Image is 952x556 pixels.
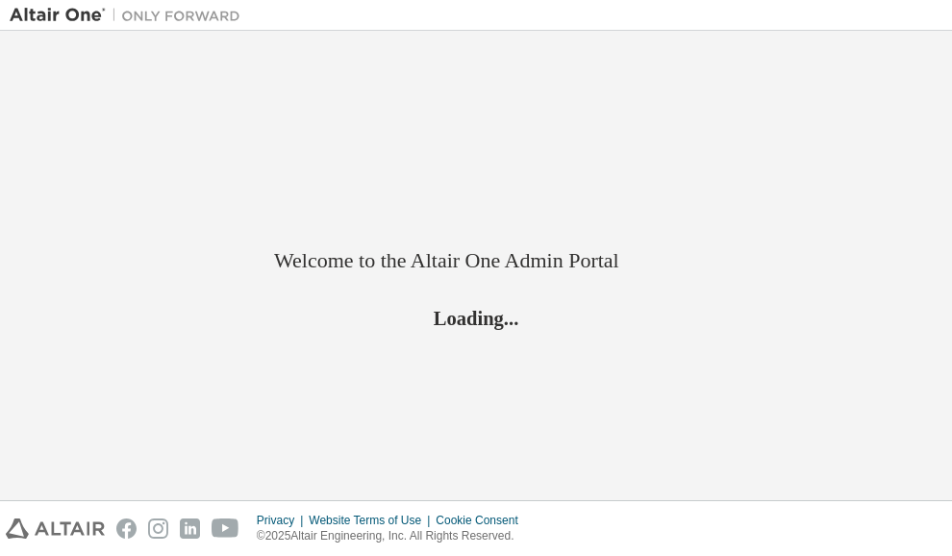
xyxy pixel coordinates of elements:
div: Privacy [257,513,309,528]
p: © 2025 Altair Engineering, Inc. All Rights Reserved. [257,528,530,544]
h2: Loading... [274,306,678,331]
img: linkedin.svg [180,518,200,539]
img: youtube.svg [212,518,239,539]
img: altair_logo.svg [6,518,105,539]
div: Website Terms of Use [309,513,436,528]
img: instagram.svg [148,518,168,539]
img: facebook.svg [116,518,137,539]
h2: Welcome to the Altair One Admin Portal [274,247,678,274]
div: Cookie Consent [436,513,529,528]
img: Altair One [10,6,250,25]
